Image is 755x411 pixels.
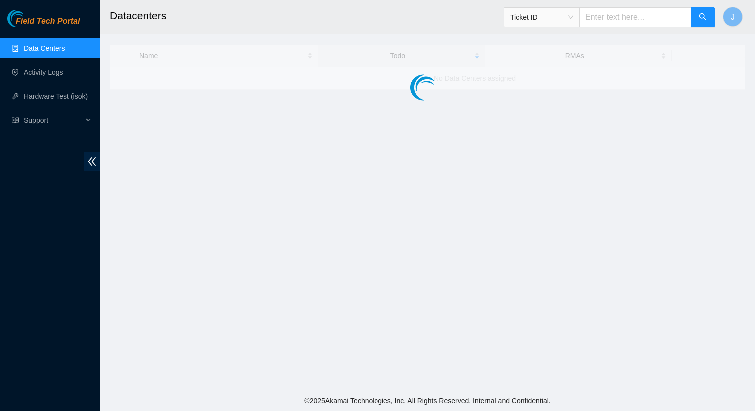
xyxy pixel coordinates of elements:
button: J [723,7,743,27]
button: search [691,7,715,27]
img: Akamai Technologies [7,10,50,27]
span: J [731,11,735,23]
span: read [12,117,19,124]
a: Hardware Test (isok) [24,92,88,100]
a: Activity Logs [24,68,63,76]
a: Akamai TechnologiesField Tech Portal [7,18,80,31]
span: Ticket ID [510,10,573,25]
a: Data Centers [24,44,65,52]
span: double-left [84,152,100,171]
span: search [699,13,707,22]
span: Support [24,110,83,130]
span: Field Tech Portal [16,17,80,26]
footer: © 2025 Akamai Technologies, Inc. All Rights Reserved. Internal and Confidential. [100,390,755,411]
input: Enter text here... [579,7,691,27]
